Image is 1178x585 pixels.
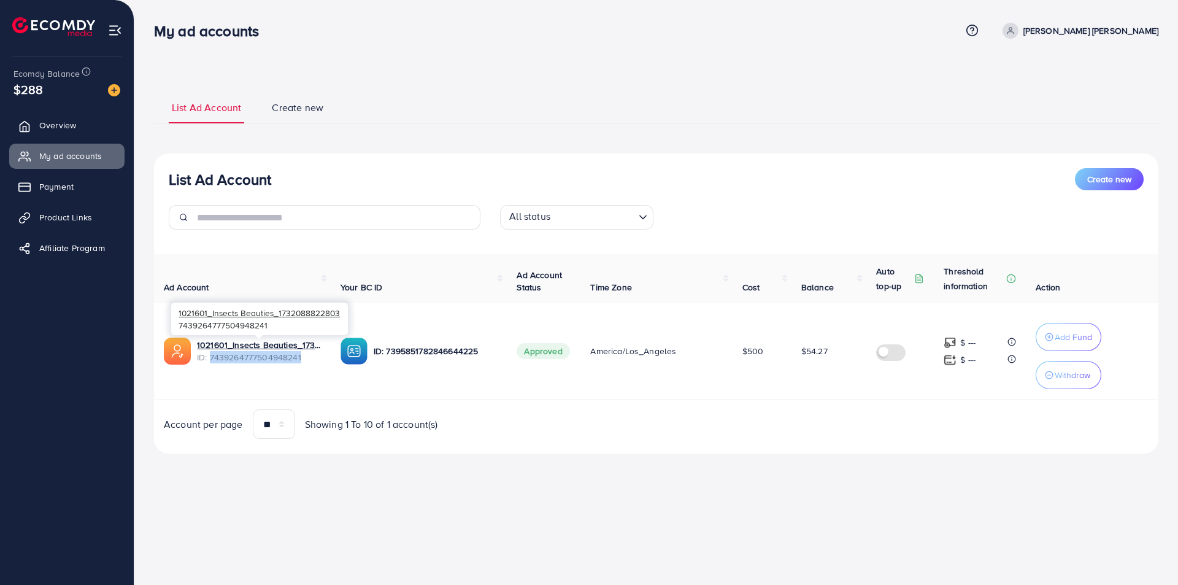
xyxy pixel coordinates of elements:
img: ic-ads-acc.e4c84228.svg [164,338,191,365]
span: Ad Account [164,281,209,293]
input: Search for option [554,207,634,227]
a: [PERSON_NAME] [PERSON_NAME] [998,23,1158,39]
span: America/Los_Angeles [590,345,676,357]
img: ic-ba-acc.ded83a64.svg [341,338,368,365]
iframe: Chat [1126,530,1169,576]
span: Overview [39,119,76,131]
a: My ad accounts [9,144,125,168]
span: Product Links [39,211,92,223]
span: Cost [742,281,760,293]
p: ID: 7395851782846644225 [374,344,498,358]
button: Withdraw [1036,361,1101,389]
span: Approved [517,343,569,359]
img: menu [108,23,122,37]
img: logo [12,17,95,36]
span: All status [507,207,553,227]
span: List Ad Account [172,101,241,115]
p: Auto top-up [876,264,912,293]
img: top-up amount [944,336,957,349]
span: $500 [742,345,764,357]
img: top-up amount [944,354,957,366]
a: Affiliate Program [9,236,125,260]
p: Add Fund [1055,330,1092,344]
span: Payment [39,180,74,193]
span: Create new [272,101,323,115]
p: $ --- [960,335,976,350]
span: Create new [1087,173,1131,185]
p: $ --- [960,352,976,367]
span: Affiliate Program [39,242,105,254]
span: $288 [13,80,44,98]
button: Add Fund [1036,323,1101,351]
span: $54.27 [801,345,828,357]
span: Action [1036,281,1060,293]
img: image [108,84,120,96]
span: Time Zone [590,281,631,293]
a: Product Links [9,205,125,230]
p: Withdraw [1055,368,1090,382]
h3: List Ad Account [169,171,271,188]
div: 7439264777504948241 [171,303,348,335]
span: Account per page [164,417,243,432]
span: ID: 7439264777504948241 [197,351,321,363]
span: Ad Account Status [517,269,562,293]
p: Threshold information [944,264,1004,293]
a: Overview [9,113,125,138]
span: Ecomdy Balance [13,68,80,80]
p: [PERSON_NAME] [PERSON_NAME] [1023,23,1158,38]
div: Search for option [500,205,653,230]
a: 1021601_Insects Beauties_1732088822803 [197,339,321,351]
span: My ad accounts [39,150,102,162]
a: Payment [9,174,125,199]
span: Showing 1 To 10 of 1 account(s) [305,417,438,432]
span: 1021601_Insects Beauties_1732088822803 [179,307,340,319]
span: Balance [801,281,834,293]
h3: My ad accounts [154,22,269,40]
span: Your BC ID [341,281,383,293]
button: Create new [1075,168,1144,190]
